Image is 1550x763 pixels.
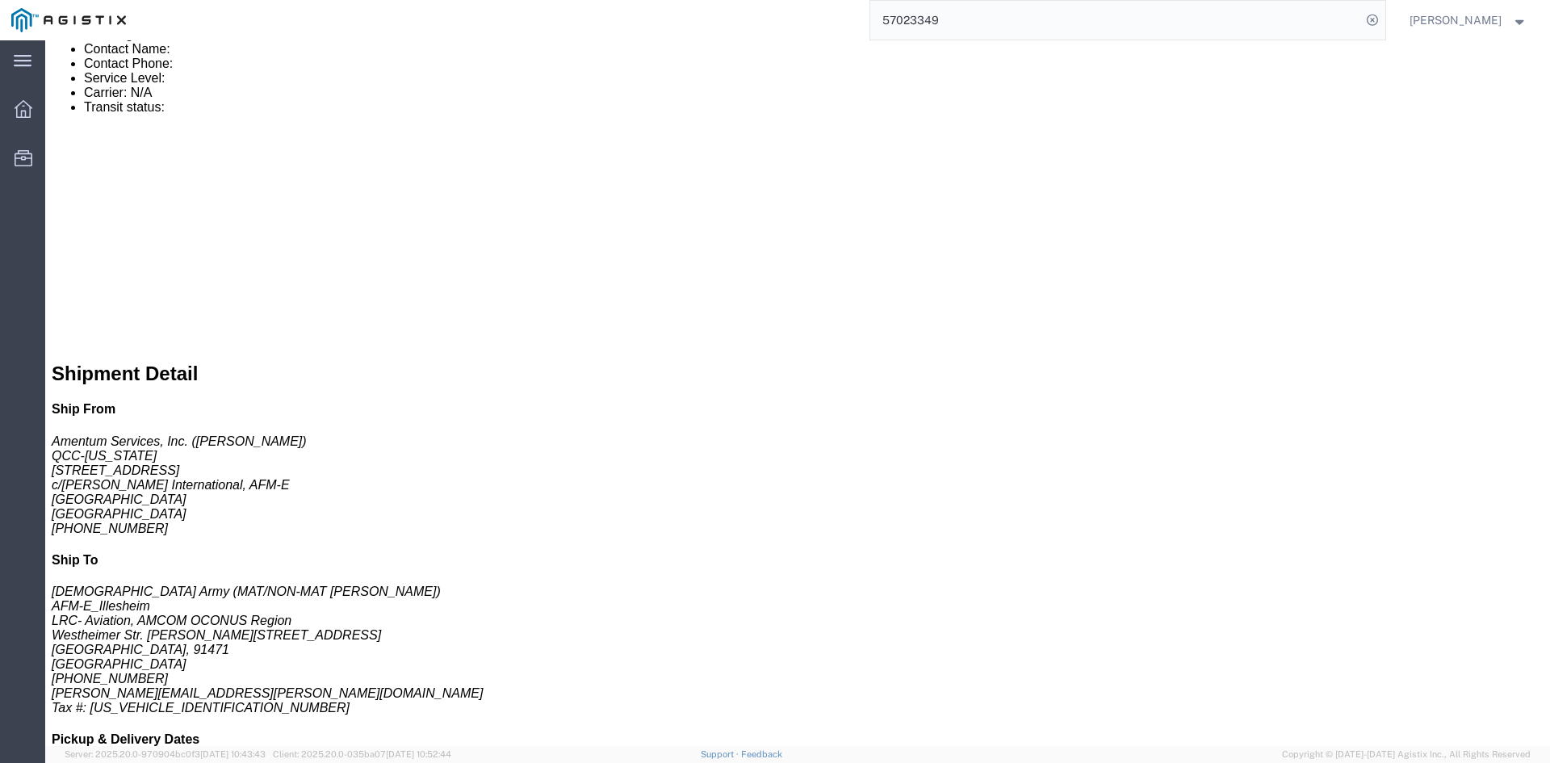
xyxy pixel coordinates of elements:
[11,8,126,32] img: logo
[1282,748,1531,761] span: Copyright © [DATE]-[DATE] Agistix Inc., All Rights Reserved
[1410,11,1502,29] span: Hernani De Azevedo
[200,749,266,759] span: [DATE] 10:43:43
[870,1,1361,40] input: Search for shipment number, reference number
[386,749,451,759] span: [DATE] 10:52:44
[45,40,1550,746] iframe: FS Legacy Container
[1409,10,1528,30] button: [PERSON_NAME]
[273,749,451,759] span: Client: 2025.20.0-035ba07
[701,749,741,759] a: Support
[65,749,266,759] span: Server: 2025.20.0-970904bc0f3
[741,749,782,759] a: Feedback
